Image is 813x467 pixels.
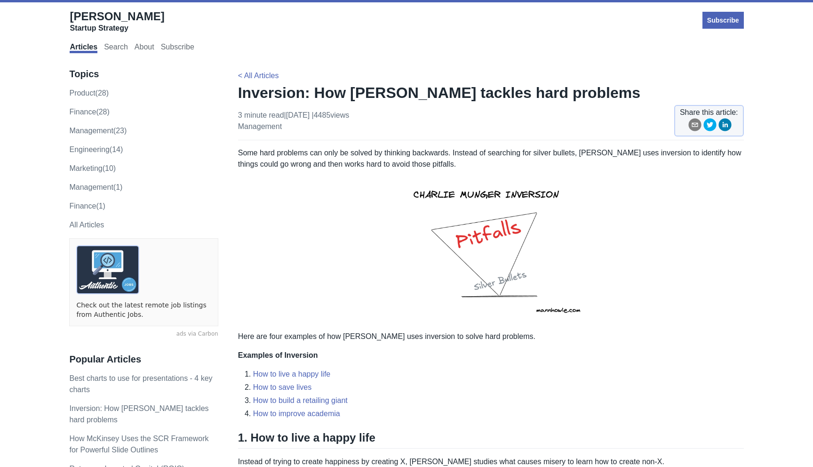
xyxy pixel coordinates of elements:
[69,330,218,338] a: ads via Carbon
[69,404,208,424] a: Inversion: How [PERSON_NAME] tackles hard problems
[688,118,701,135] button: email
[680,107,738,118] span: Share this article:
[238,72,279,80] a: < All Articles
[70,24,164,33] div: Startup Strategy
[76,301,211,319] a: Check out the latest remote job listings from Authentic Jobs.
[69,127,127,135] a: management(23)
[104,43,128,53] a: Search
[70,10,164,23] span: [PERSON_NAME]
[69,354,218,365] h3: Popular Articles
[238,431,744,449] h2: 1. How to live a happy life
[238,331,744,342] p: Here are four examples of how [PERSON_NAME] uses inversion to solve hard problems.
[69,108,109,116] a: finance(28)
[253,396,348,404] a: How to build a retailing giant
[135,43,154,53] a: About
[718,118,732,135] button: linkedin
[373,177,608,323] img: inversion
[253,410,340,418] a: How to improve academia
[238,122,282,130] a: management
[76,245,139,294] img: ads via Carbon
[312,111,350,119] span: | 4485 views
[70,43,97,53] a: Articles
[69,435,208,454] a: How McKinsey Uses the SCR Framework for Powerful Slide Outlines
[69,374,212,394] a: Best charts to use for presentations - 4 key charts
[703,118,717,135] button: twitter
[238,147,744,170] p: Some hard problems can only be solved by thinking backwards. Instead of searching for silver bull...
[161,43,194,53] a: Subscribe
[69,145,123,153] a: engineering(14)
[69,183,122,191] a: Management(1)
[69,89,109,97] a: product(28)
[253,383,312,391] a: How to save lives
[70,9,164,33] a: [PERSON_NAME]Startup Strategy
[702,11,744,30] a: Subscribe
[69,164,116,172] a: marketing(10)
[238,83,744,102] h1: Inversion: How [PERSON_NAME] tackles hard problems
[253,370,331,378] a: How to live a happy life
[69,202,105,210] a: Finance(1)
[69,221,104,229] a: All Articles
[69,68,218,80] h3: Topics
[238,351,318,359] strong: Examples of Inversion
[238,110,350,132] p: 3 minute read | [DATE]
